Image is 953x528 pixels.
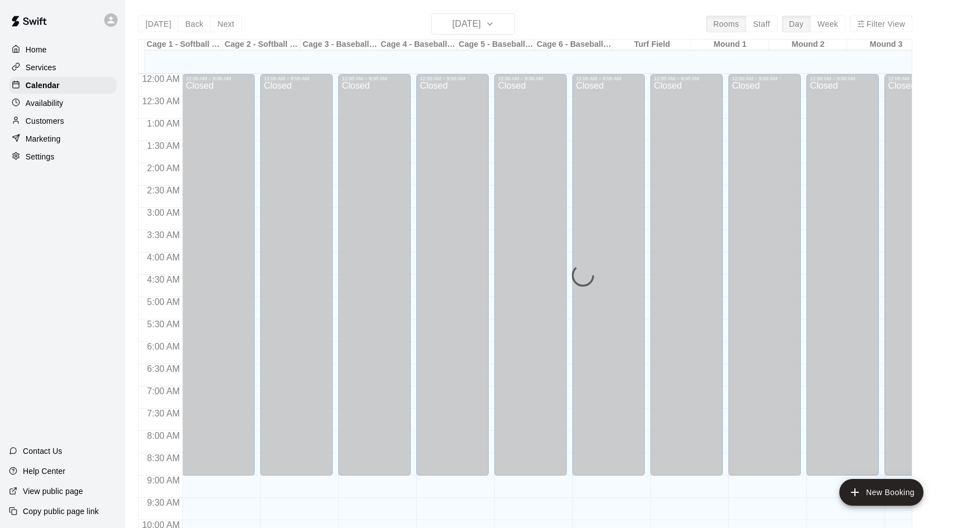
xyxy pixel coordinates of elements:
div: Turf Field [613,40,691,50]
div: 12:00 AM – 9:00 AM [420,76,485,81]
span: 8:30 AM [144,453,183,463]
div: 12:00 AM – 9:00 AM [264,76,329,81]
p: Contact Us [23,445,62,457]
div: 12:00 AM – 9:00 AM: Closed [416,74,489,476]
a: Marketing [9,130,116,147]
div: Cage 2 - Softball (Triple Play) [223,40,301,50]
span: 2:30 AM [144,186,183,195]
div: 12:00 AM – 9:00 AM [342,76,407,81]
div: Closed [498,81,563,479]
div: Cage 6 - Baseball (Hack Attack Hand-fed Machine) [535,40,613,50]
p: Customers [26,115,64,127]
span: 8:00 AM [144,431,183,440]
a: Services [9,59,116,76]
p: Help Center [23,466,65,477]
p: Home [26,44,47,55]
span: 9:30 AM [144,498,183,507]
p: Calendar [26,80,60,91]
div: Cage 1 - Softball (Hack Attack) [145,40,223,50]
a: Calendar [9,77,116,94]
span: 1:00 AM [144,119,183,128]
div: Closed [654,81,719,479]
div: 12:00 AM – 9:00 AM: Closed [572,74,645,476]
div: Cage 5 - Baseball (HitTrax) [457,40,535,50]
div: 12:00 AM – 9:00 AM [186,76,251,81]
div: Mound 3 [847,40,925,50]
div: 12:00 AM – 9:00 AM: Closed [182,74,255,476]
p: Settings [26,151,55,162]
a: Availability [9,95,116,112]
div: 12:00 AM – 9:00 AM: Closed [494,74,567,476]
div: 12:00 AM – 9:00 AM: Closed [806,74,879,476]
a: Customers [9,113,116,129]
div: Cage 3 - Baseball (Triple Play) [301,40,379,50]
div: 12:00 AM – 9:00 AM: Closed [338,74,411,476]
div: 12:00 AM – 9:00 AM: Closed [260,74,333,476]
div: 12:00 AM – 9:00 AM: Closed [728,74,801,476]
div: 12:00 AM – 9:00 AM [810,76,876,81]
span: 6:30 AM [144,364,183,374]
div: Closed [810,81,876,479]
span: 12:00 AM [139,74,183,84]
p: Copy public page link [23,506,99,517]
div: Mound 2 [769,40,847,50]
div: 12:00 AM – 9:00 AM [498,76,563,81]
span: 3:30 AM [144,230,183,240]
span: 2:00 AM [144,163,183,173]
div: 12:00 AM – 9:00 AM: Closed [650,74,723,476]
p: Services [26,62,56,73]
span: 3:00 AM [144,208,183,217]
div: Closed [264,81,329,479]
div: Closed [576,81,641,479]
span: 9:00 AM [144,476,183,485]
a: Home [9,41,116,58]
span: 7:30 AM [144,409,183,418]
p: Availability [26,98,64,109]
div: Closed [186,81,251,479]
p: View public page [23,486,83,497]
span: 12:30 AM [139,96,183,106]
div: Cage 4 - Baseball (Triple Play) [379,40,457,50]
span: 1:30 AM [144,141,183,151]
div: Closed [342,81,407,479]
span: 7:00 AM [144,386,183,396]
p: Marketing [26,133,61,144]
div: 12:00 AM – 9:00 AM [576,76,641,81]
div: Mound 1 [691,40,769,50]
span: 5:30 AM [144,319,183,329]
span: 6:00 AM [144,342,183,351]
div: Closed [732,81,798,479]
span: 4:30 AM [144,275,183,284]
span: 4:00 AM [144,253,183,262]
div: 12:00 AM – 9:00 AM [654,76,719,81]
span: 5:00 AM [144,297,183,307]
div: 12:00 AM – 9:00 AM [732,76,798,81]
div: Closed [420,81,485,479]
button: add [839,479,923,506]
a: Settings [9,148,116,165]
